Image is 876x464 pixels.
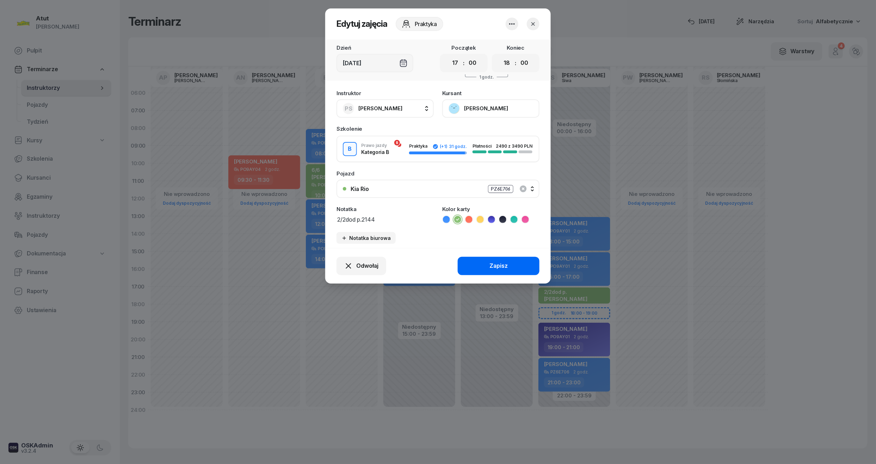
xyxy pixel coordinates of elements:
button: [PERSON_NAME] [442,99,539,118]
div: Kia Rio [351,186,369,192]
button: Zapisz [458,257,539,275]
button: PS[PERSON_NAME] [337,99,434,118]
div: Notatka biurowa [341,235,391,241]
span: [PERSON_NAME] [358,105,402,112]
button: Notatka biurowa [337,232,396,244]
div: Zapisz [489,261,508,271]
span: PS [345,106,352,112]
span: Odwołaj [356,261,378,271]
h2: Edytuj zajęcia [337,18,387,30]
div: : [515,59,517,67]
button: Kia RioPZ6E706 [337,180,539,198]
button: Odwołaj [337,257,386,275]
div: : [463,59,465,67]
div: PZ6E706 [488,185,513,193]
